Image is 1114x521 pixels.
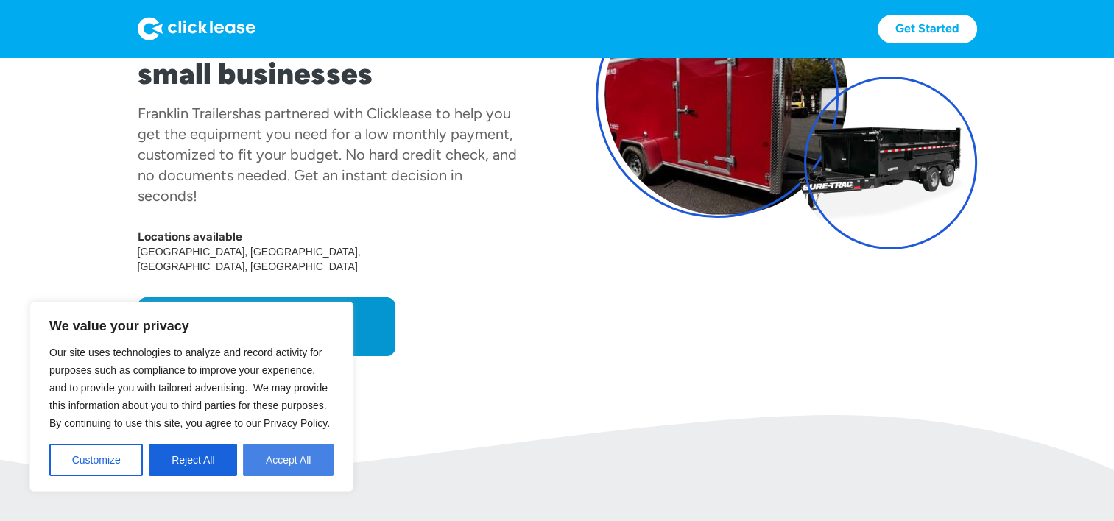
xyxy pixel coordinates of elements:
[878,15,977,43] a: Get Started
[138,104,517,205] div: has partnered with Clicklease to help you get the equipment you need for a low monthly payment, c...
[29,302,353,492] div: We value your privacy
[138,104,239,122] div: Franklin Trailers
[149,444,237,476] button: Reject All
[243,444,334,476] button: Accept All
[138,297,395,356] a: Apply now
[138,244,363,259] div: [GEOGRAPHIC_DATA], [GEOGRAPHIC_DATA]
[138,230,519,244] div: Locations available
[49,317,334,335] p: We value your privacy
[138,17,255,40] img: Logo
[49,347,330,429] span: Our site uses technologies to analyze and record activity for purposes such as compliance to impr...
[49,444,143,476] button: Customize
[138,259,360,274] div: [GEOGRAPHIC_DATA], [GEOGRAPHIC_DATA]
